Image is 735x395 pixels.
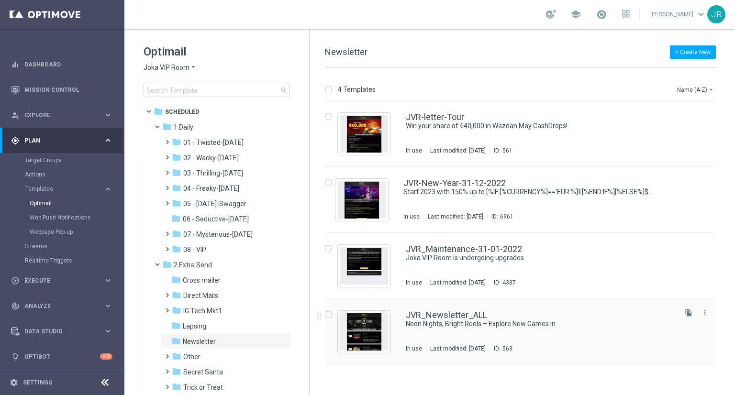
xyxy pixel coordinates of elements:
[24,138,103,143] span: Plan
[183,245,206,254] span: 08 - VIP
[183,169,243,177] span: 03 - Thrilling-Thursday
[183,276,221,285] span: Cross mailer
[406,121,675,131] div: Win your share of €40,000 in Wazdan May CashDrops!
[490,279,516,286] div: ID:
[338,181,386,219] img: 6961.jpeg
[11,352,20,361] i: lightbulb
[340,247,388,285] img: 4387.jpeg
[11,136,103,145] div: Plan
[406,345,422,352] div: In use
[172,306,181,315] i: folder
[11,111,20,120] i: person_search
[172,367,181,376] i: folder
[11,60,20,69] i: equalizer
[502,147,512,154] div: 561
[183,307,222,315] span: IG Tech Mkt1
[406,253,675,263] div: Joka VIP Room is undergoing upgrades
[103,110,112,120] i: keyboard_arrow_right
[172,168,181,177] i: folder
[11,302,103,310] div: Analyze
[406,253,653,263] a: Joka VIP Room is undergoing upgrades
[25,239,123,253] div: Streams
[183,230,253,239] span: 07 - Mysterious-Monday
[25,153,123,167] div: Target Groups
[174,123,193,132] span: 1 Daily
[183,383,223,392] span: Trick or Treat
[25,167,123,182] div: Actions
[707,86,715,93] i: arrow_drop_down
[25,242,100,250] a: Streams
[406,147,422,154] div: In use
[403,187,653,197] a: Start 2023 with 150% up to [%IF:[%CURRENCY%]=='EUR'%]€[%END:IF%][%ELSE%]$[%END:IF%]300!
[502,345,512,352] div: 563
[11,328,113,335] button: Data Studio keyboard_arrow_right
[100,353,112,360] div: +10
[11,52,112,77] div: Dashboard
[707,5,725,23] div: JR
[10,378,18,387] i: settings
[183,199,246,208] span: 05 - Saturday-Swagger
[25,182,123,239] div: Templates
[144,63,189,72] span: Joka VIP Room
[500,213,513,220] div: 6961
[315,233,733,299] div: Press SPACE to select this row.
[172,244,181,254] i: folder
[162,260,172,269] i: folder
[649,7,707,22] a: [PERSON_NAME]keyboard_arrow_down
[183,352,200,361] span: Other
[24,278,103,284] span: Execute
[171,336,181,346] i: folder
[403,179,506,187] a: JVR-New-Year-31-12-2022
[189,63,197,72] i: arrow_drop_down
[171,214,181,223] i: folder
[25,253,123,268] div: Realtime Triggers
[183,291,218,300] span: Direct Mails
[676,84,716,95] button: Name (A-Z)arrow_drop_down
[11,353,113,361] button: lightbulb Optibot +10
[144,63,197,72] button: Joka VIP Room arrow_drop_down
[172,351,181,361] i: folder
[426,147,490,154] div: Last modified: [DATE]
[490,345,512,352] div: ID:
[682,307,695,319] button: file_copy
[174,261,212,269] span: 2 Extra Send
[162,122,172,132] i: folder
[30,210,123,225] div: Web Push Notifications
[487,213,513,220] div: ID:
[25,186,94,192] span: Templates
[11,111,103,120] div: Explore
[183,215,249,223] span: 06 - Seductive-Sunday
[25,156,100,164] a: Target Groups
[11,276,103,285] div: Execute
[11,276,20,285] i: play_circle_outline
[11,86,113,94] button: Mission Control
[338,85,376,94] p: 4 Templates
[701,308,709,316] i: more_vert
[171,275,181,285] i: folder
[426,279,490,286] div: Last modified: [DATE]
[696,9,706,20] span: keyboard_arrow_down
[406,279,422,286] div: In use
[315,299,733,365] div: Press SPACE to select this row.
[25,185,113,193] button: Templates keyboard_arrow_right
[570,9,581,20] span: school
[30,214,100,221] a: Web Push Notifications
[11,137,113,144] button: gps_fixed Plan keyboard_arrow_right
[11,111,113,119] button: person_search Explore keyboard_arrow_right
[490,147,512,154] div: ID:
[11,327,103,336] div: Data Studio
[700,307,710,318] button: more_vert
[30,225,123,239] div: Webpage Pop-up
[11,277,113,285] div: play_circle_outline Execute keyboard_arrow_right
[103,327,112,336] i: keyboard_arrow_right
[11,302,113,310] button: track_changes Analyze keyboard_arrow_right
[183,322,206,330] span: Lapsing
[103,136,112,145] i: keyboard_arrow_right
[24,303,103,309] span: Analyze
[144,84,290,97] input: Search Template
[172,183,181,193] i: folder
